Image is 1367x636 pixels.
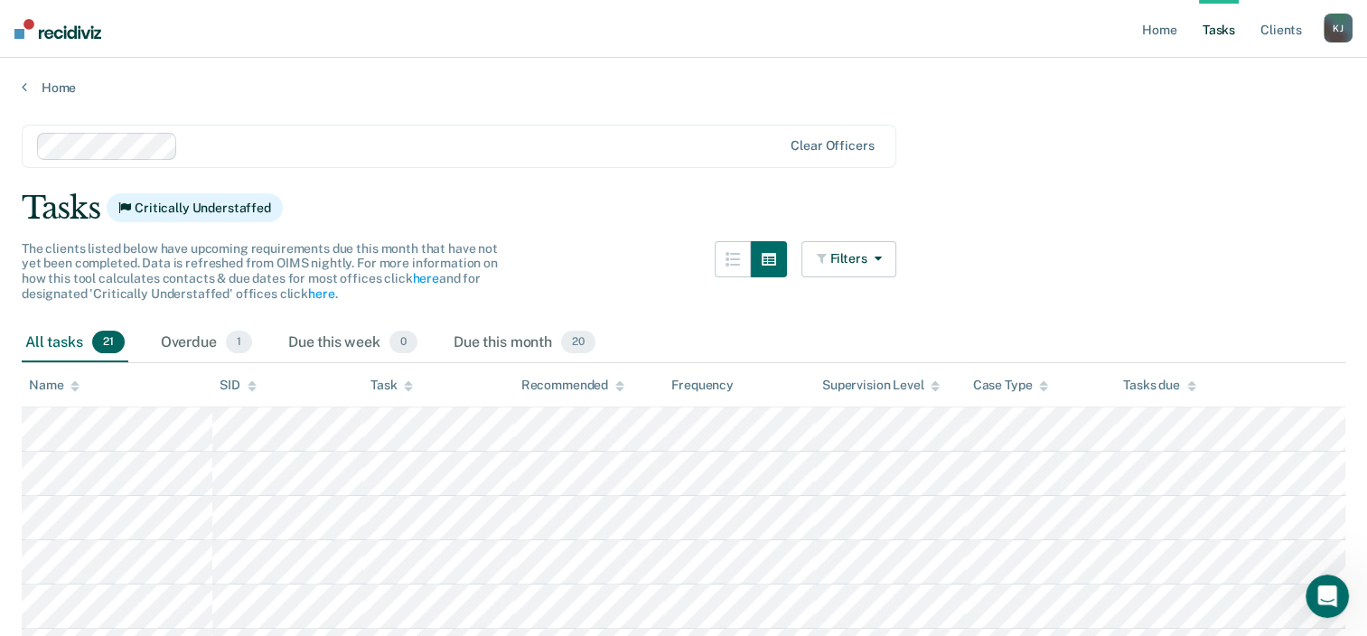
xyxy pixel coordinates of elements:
[157,323,256,363] div: Overdue1
[22,241,498,301] span: The clients listed below have upcoming requirements due this month that have not yet been complet...
[561,331,595,354] span: 20
[226,331,252,354] span: 1
[22,323,128,363] div: All tasks21
[450,323,599,363] div: Due this month20
[822,378,941,393] div: Supervision Level
[22,190,1345,227] div: Tasks
[285,323,421,363] div: Due this week0
[671,378,734,393] div: Frequency
[29,378,80,393] div: Name
[308,286,334,301] a: here
[389,331,417,354] span: 0
[801,241,897,277] button: Filters
[92,331,125,354] span: 21
[370,378,413,393] div: Task
[107,193,283,222] span: Critically Understaffed
[412,271,438,285] a: here
[973,378,1049,393] div: Case Type
[1324,14,1353,42] div: K J
[521,378,624,393] div: Recommended
[220,378,257,393] div: SID
[1324,14,1353,42] button: KJ
[1306,575,1349,618] iframe: Intercom live chat
[22,79,1345,96] a: Home
[1123,378,1196,393] div: Tasks due
[14,19,101,39] img: Recidiviz
[791,138,874,154] div: Clear officers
